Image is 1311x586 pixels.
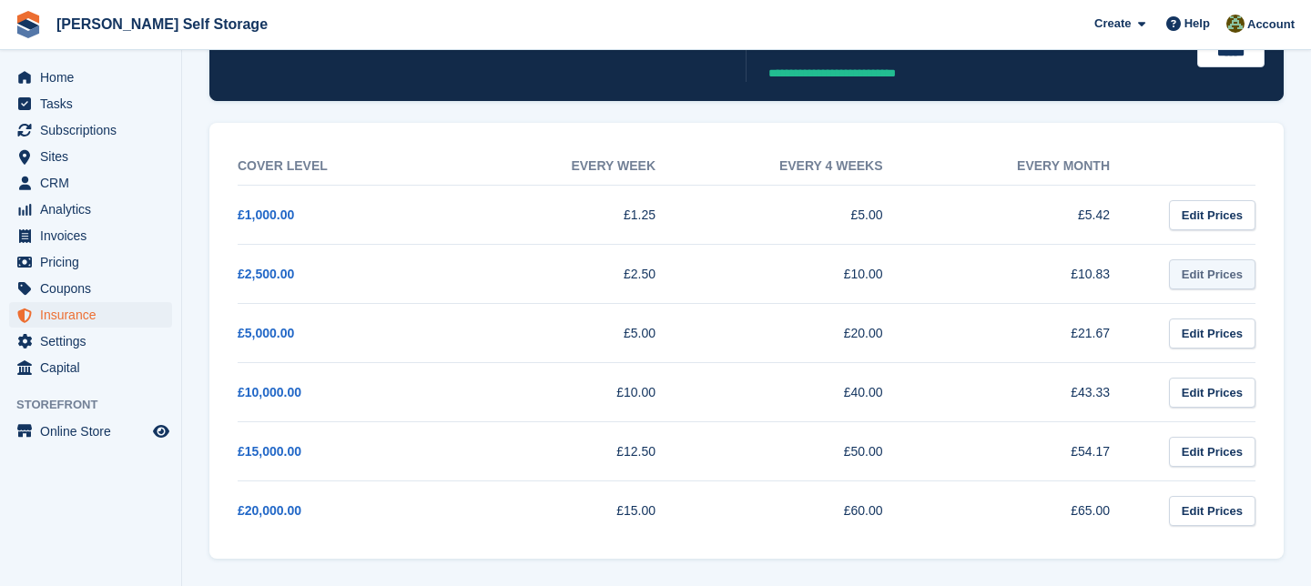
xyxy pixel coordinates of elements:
[9,328,172,354] a: menu
[40,91,149,116] span: Tasks
[465,147,693,186] th: Every week
[238,326,294,340] a: £5,000.00
[9,355,172,380] a: menu
[1184,15,1210,33] span: Help
[9,91,172,116] a: menu
[465,186,693,245] td: £1.25
[465,363,693,422] td: £10.00
[238,207,294,222] a: £1,000.00
[9,144,172,169] a: menu
[465,422,693,481] td: £12.50
[40,223,149,248] span: Invoices
[9,170,172,196] a: menu
[40,276,149,301] span: Coupons
[9,117,172,143] a: menu
[40,355,149,380] span: Capital
[40,249,149,275] span: Pricing
[920,147,1147,186] th: Every month
[40,328,149,354] span: Settings
[1169,496,1255,526] a: Edit Prices
[9,197,172,222] a: menu
[692,245,920,304] td: £10.00
[692,363,920,422] td: £40.00
[150,420,172,442] a: Preview store
[692,481,920,541] td: £60.00
[40,302,149,328] span: Insurance
[15,11,42,38] img: stora-icon-8386f47178a22dfd0bd8f6a31ec36ba5ce8667c1dd55bd0f319d3a0aa187defe.svg
[920,304,1147,363] td: £21.67
[1169,200,1255,230] a: Edit Prices
[920,245,1147,304] td: £10.83
[1169,259,1255,289] a: Edit Prices
[920,363,1147,422] td: £43.33
[920,422,1147,481] td: £54.17
[40,117,149,143] span: Subscriptions
[40,144,149,169] span: Sites
[40,419,149,444] span: Online Store
[920,481,1147,541] td: £65.00
[238,503,301,518] a: £20,000.00
[692,304,920,363] td: £20.00
[1169,318,1255,349] a: Edit Prices
[9,276,172,301] a: menu
[692,422,920,481] td: £50.00
[692,186,920,245] td: £5.00
[1226,15,1245,33] img: Karl
[40,170,149,196] span: CRM
[238,147,465,186] th: Cover Level
[1169,378,1255,408] a: Edit Prices
[16,396,181,414] span: Storefront
[238,444,301,459] a: £15,000.00
[40,197,149,222] span: Analytics
[465,481,693,541] td: £15.00
[9,302,172,328] a: menu
[9,65,172,90] a: menu
[692,147,920,186] th: Every 4 weeks
[920,186,1147,245] td: £5.42
[465,304,693,363] td: £5.00
[1247,15,1295,34] span: Account
[1094,15,1131,33] span: Create
[465,245,693,304] td: £2.50
[49,9,275,39] a: [PERSON_NAME] Self Storage
[40,65,149,90] span: Home
[9,223,172,248] a: menu
[9,419,172,444] a: menu
[1169,437,1255,467] a: Edit Prices
[238,267,294,281] a: £2,500.00
[238,385,301,399] a: £10,000.00
[9,249,172,275] a: menu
